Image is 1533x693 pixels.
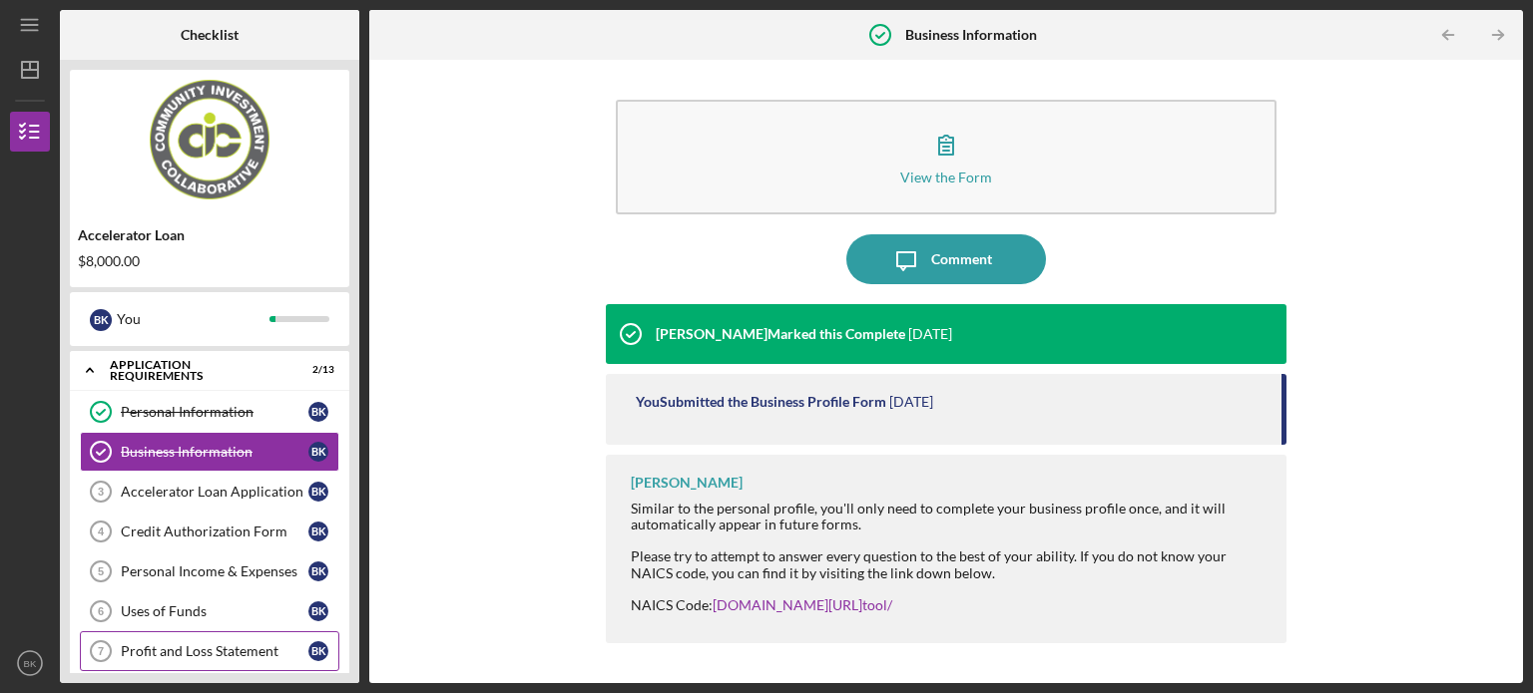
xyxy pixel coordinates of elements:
[70,80,349,199] img: Product logo
[78,253,341,269] div: $8,000.00
[121,563,308,579] div: Personal Income & Expenses
[889,394,933,410] time: 2025-09-22 23:37
[24,658,37,669] text: BK
[10,643,50,683] button: BK
[98,645,104,657] tspan: 7
[80,631,339,671] a: 7Profit and Loss StatementBK
[631,475,743,491] div: [PERSON_NAME]
[900,170,992,184] div: View the Form
[98,565,104,577] tspan: 5
[110,359,284,382] div: Application Requirements
[656,326,905,342] div: [PERSON_NAME] Marked this Complete
[80,472,339,512] a: 3Accelerator Loan ApplicationBK
[636,394,886,410] div: You Submitted the Business Profile Form
[616,100,1277,214] button: View the Form
[121,444,308,460] div: Business Information
[308,482,328,502] div: B K
[713,596,892,613] a: [DOMAIN_NAME][URL]tool/
[905,27,1037,43] b: Business Information
[631,501,1267,613] div: Similar to the personal profile, you'll only need to complete your business profile once, and it ...
[908,326,952,342] time: 2025-09-23 17:00
[98,605,104,617] tspan: 6
[308,402,328,422] div: B K
[181,27,239,43] b: Checklist
[121,484,308,500] div: Accelerator Loan Application
[298,364,334,376] div: 2 / 13
[98,525,105,537] tspan: 4
[121,523,308,539] div: Credit Authorization Form
[80,591,339,631] a: 6Uses of FundsBK
[80,551,339,591] a: 5Personal Income & ExpensesBK
[308,521,328,541] div: B K
[308,601,328,621] div: B K
[117,302,269,336] div: You
[80,512,339,551] a: 4Credit Authorization FormBK
[80,432,339,472] a: Business InformationBK
[121,643,308,659] div: Profit and Loss Statement
[78,227,341,243] div: Accelerator Loan
[121,603,308,619] div: Uses of Funds
[121,404,308,420] div: Personal Information
[846,234,1046,284] button: Comment
[308,561,328,581] div: B K
[98,486,104,498] tspan: 3
[80,392,339,432] a: Personal InformationBK
[90,309,112,331] div: B K
[308,442,328,462] div: B K
[308,641,328,661] div: B K
[931,234,992,284] div: Comment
